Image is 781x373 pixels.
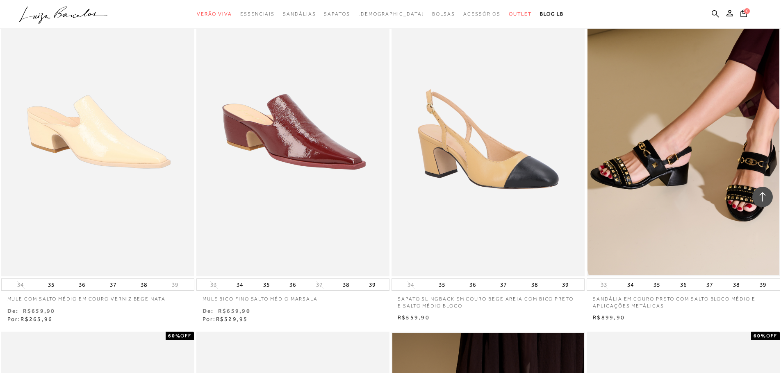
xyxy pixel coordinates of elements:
[197,7,232,22] a: categoryNavScreenReaderText
[324,11,350,17] span: Sapatos
[208,281,219,289] button: 33
[509,7,532,22] a: categoryNavScreenReaderText
[358,11,424,17] span: [DEMOGRAPHIC_DATA]
[340,279,352,290] button: 38
[757,279,769,290] button: 39
[216,316,248,322] span: R$329,95
[560,279,571,290] button: 39
[463,7,501,22] a: categoryNavScreenReaderText
[15,281,26,289] button: 34
[240,11,275,17] span: Essenciais
[218,307,250,314] small: R$659,90
[138,279,150,290] button: 38
[392,291,585,310] a: SAPATO SLINGBACK EM COURO BEGE AREIA COM BICO PRETO E SALTO MÉDIO BLOCO
[467,279,478,290] button: 36
[203,316,248,322] span: Por:
[587,291,780,310] a: SANDÁLIA EM COURO PRETO COM SALTO BLOCO MÉDIO E APLICAÇÕES METÁLICAS
[651,279,663,290] button: 35
[509,11,532,17] span: Outlet
[7,316,53,322] span: Por:
[180,333,191,339] span: OFF
[625,279,636,290] button: 34
[7,307,19,314] small: De:
[240,7,275,22] a: categoryNavScreenReaderText
[367,279,378,290] button: 39
[283,7,316,22] a: categoryNavScreenReaderText
[593,314,625,321] span: R$899,90
[731,279,742,290] button: 38
[405,281,417,289] button: 34
[1,291,194,303] a: MULE COM SALTO MÉDIO EM COURO VERNIZ BEGE NATA
[168,333,181,339] strong: 60%
[203,307,214,314] small: De:
[107,279,119,290] button: 37
[20,316,52,322] span: R$263,96
[704,279,715,290] button: 37
[358,7,424,22] a: noSubCategoriesText
[287,279,298,290] button: 36
[498,279,509,290] button: 37
[196,291,389,303] a: MULE BICO FINO SALTO MÉDIO MARSALA
[76,279,88,290] button: 36
[432,11,455,17] span: Bolsas
[398,314,430,321] span: R$559,90
[463,11,501,17] span: Acessórios
[169,281,181,289] button: 39
[283,11,316,17] span: Sandálias
[234,279,246,290] button: 34
[314,281,325,289] button: 37
[23,307,55,314] small: R$659,90
[738,9,749,20] button: 0
[436,279,448,290] button: 35
[540,11,564,17] span: BLOG LB
[529,279,540,290] button: 38
[432,7,455,22] a: categoryNavScreenReaderText
[197,11,232,17] span: Verão Viva
[540,7,564,22] a: BLOG LB
[754,333,766,339] strong: 60%
[46,279,57,290] button: 35
[261,279,272,290] button: 35
[766,333,777,339] span: OFF
[678,279,689,290] button: 36
[598,281,610,289] button: 33
[744,8,750,14] span: 0
[324,7,350,22] a: categoryNavScreenReaderText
